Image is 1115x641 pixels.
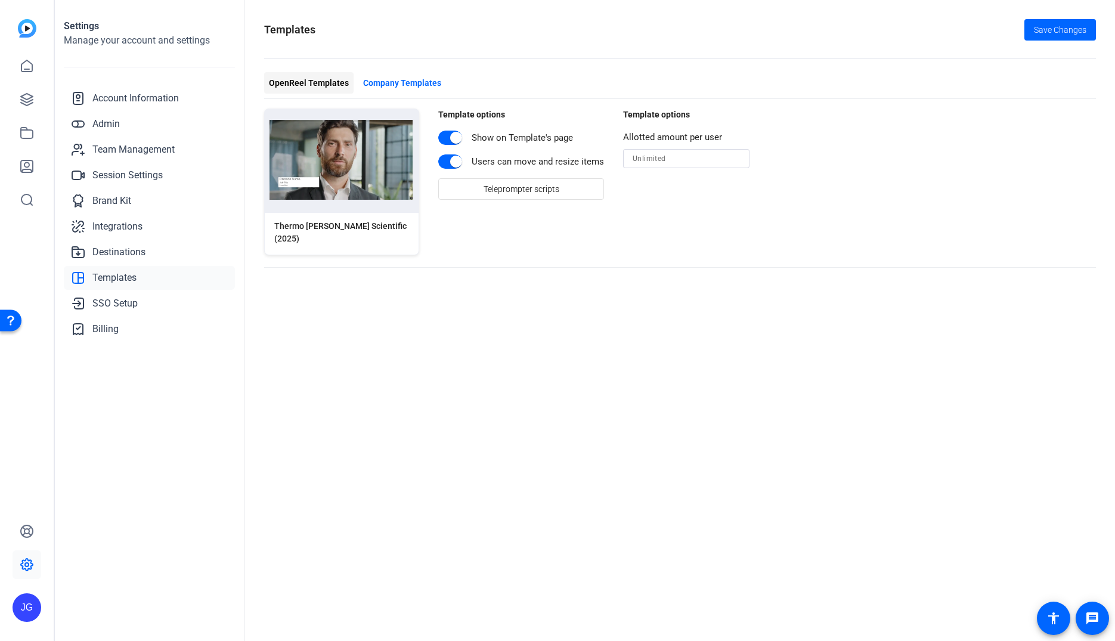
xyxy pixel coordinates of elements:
[92,219,143,234] span: Integrations
[92,271,137,285] span: Templates
[1046,611,1061,625] mat-icon: accessibility
[1085,611,1099,625] mat-icon: message
[13,593,41,622] div: JG
[472,131,573,145] div: Show on Template's page
[472,155,604,169] div: Users can move and resize items
[358,72,446,94] button: Company Templates
[92,117,120,131] span: Admin
[64,215,235,239] a: Integrations
[1034,24,1086,36] span: Save Changes
[363,77,441,89] span: Company Templates
[623,131,749,144] div: Allotted amount per user
[64,240,235,264] a: Destinations
[269,77,349,89] span: OpenReel Templates
[92,168,163,182] span: Session Settings
[270,120,413,200] img: Template image
[1024,19,1096,41] button: Save Changes
[64,266,235,290] a: Templates
[633,151,740,166] input: Unlimited
[64,163,235,187] a: Session Settings
[623,109,749,121] div: Template options
[64,19,235,33] h1: Settings
[92,322,119,336] span: Billing
[64,189,235,213] a: Brand Kit
[92,296,138,311] span: SSO Setup
[64,138,235,162] a: Team Management
[438,109,604,121] div: Template options
[264,21,315,38] h1: Templates
[64,86,235,110] a: Account Information
[64,112,235,136] a: Admin
[484,178,559,200] span: Teleprompter scripts
[438,178,604,200] button: Teleprompter scripts
[274,220,409,245] div: Thermo [PERSON_NAME] Scientific (2025)
[92,245,145,259] span: Destinations
[64,33,235,48] h2: Manage your account and settings
[18,19,36,38] img: blue-gradient.svg
[64,317,235,341] a: Billing
[92,194,131,208] span: Brand Kit
[64,292,235,315] a: SSO Setup
[92,91,179,106] span: Account Information
[92,143,175,157] span: Team Management
[264,72,354,94] button: OpenReel Templates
